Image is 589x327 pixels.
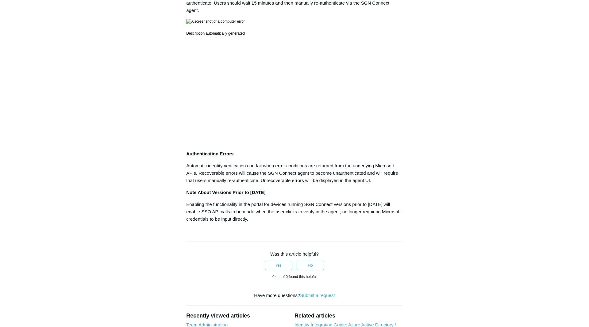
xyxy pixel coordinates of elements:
img: A screenshot of a computer error Description automatically generated [186,19,245,36]
h2: Recently viewed articles [186,312,288,320]
div: Have more questions? [186,292,403,299]
a: Submit a request [300,293,335,298]
p: Automatic identity verification can fail when error conditions are returned from the underlying M... [186,162,403,184]
button: This article was not helpful [297,261,324,270]
button: This article was helpful [265,261,292,270]
h2: Related articles [294,312,403,320]
p: Enabling the functionality in the portal for devices running SGN Connect versions prior to [DATE]... [186,201,403,223]
span: Was this article helpful? [270,251,319,257]
strong: Note About Versions Prior to [DATE] [186,190,265,195]
span: 0 out of 0 found this helpful [272,275,317,279]
strong: Authentication Errors [186,151,233,156]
